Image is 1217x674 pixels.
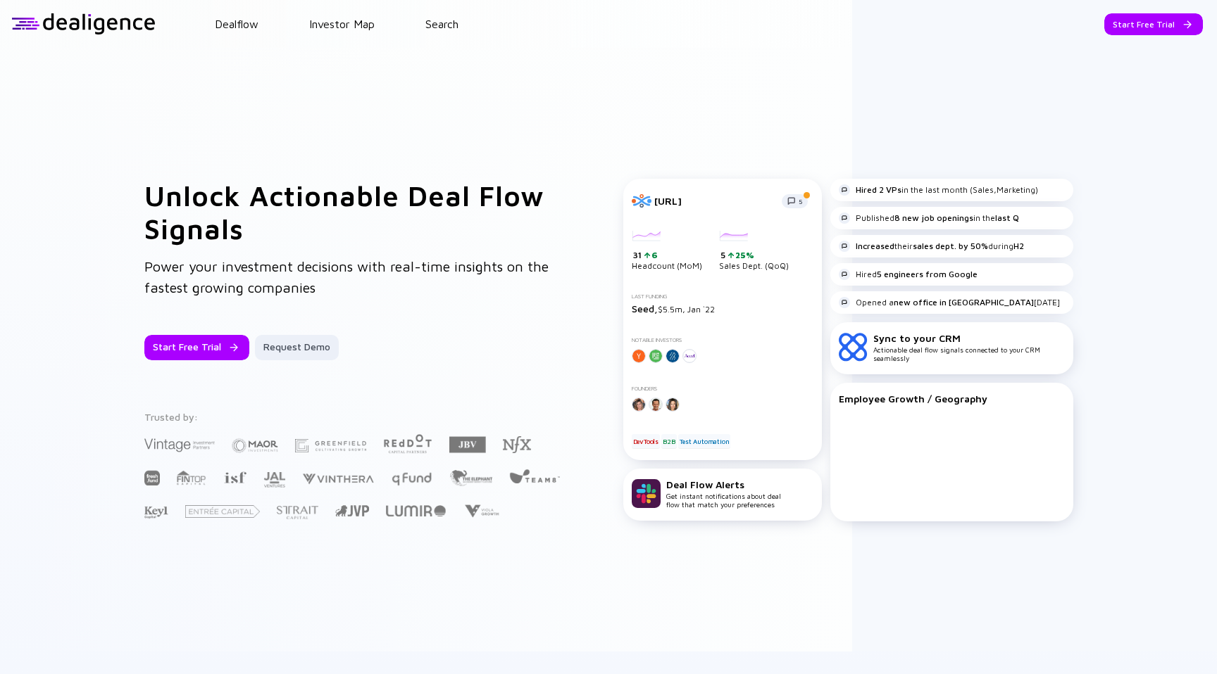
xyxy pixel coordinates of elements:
[654,195,773,207] div: [URL]
[449,435,486,454] img: JBV Capital
[185,505,260,518] img: Entrée Capital
[839,241,1024,252] div: their during
[263,472,285,488] img: JAL Ventures
[678,434,730,448] div: Test Automation
[295,439,366,452] img: Greenfield Partners
[894,212,973,223] strong: 8 new job openings
[335,505,369,516] img: Jerusalem Venture Partners
[232,434,278,457] img: Maor Investments
[144,335,249,360] button: Start Free Trial
[856,241,894,251] strong: Increased
[632,337,813,343] div: Notable Investors
[425,18,458,30] a: Search
[839,269,978,280] div: Hired
[144,506,168,519] img: Key1 Capital
[503,436,531,453] img: NFX
[223,471,246,483] img: Israel Secondary Fund
[177,470,206,485] img: FINTOP Capital
[877,269,978,279] strong: 5 engineers from Google
[734,250,754,260] div: 25%
[661,434,676,448] div: B2B
[839,212,1019,224] div: Published in the
[856,184,901,195] strong: Hired 2 VPs
[383,431,432,454] img: Red Dot Capital Partners
[144,258,549,295] span: Power your investment decisions with real-time insights on the fastest growing companies
[632,434,660,448] div: DevTools
[386,505,446,516] img: Lumir Ventures
[391,470,432,487] img: Q Fund
[277,506,318,519] img: Strait Capital
[632,293,813,300] div: Last Funding
[215,18,258,30] a: Dealflow
[894,297,1034,307] strong: new office in [GEOGRAPHIC_DATA]
[666,478,781,509] div: Get instant notifications about deal flow that match your preferences
[839,184,1038,196] div: in the last month (Sales,Marketing)
[873,332,1065,344] div: Sync to your CRM
[632,386,813,392] div: Founders
[873,332,1065,362] div: Actionable deal flow signals connected to your CRM seamlessly
[650,250,658,260] div: 6
[1104,13,1203,35] button: Start Free Trial
[302,472,374,485] img: Vinthera
[839,393,1065,405] div: Employee Growth / Geography
[666,478,781,490] div: Deal Flow Alerts
[913,241,988,251] strong: sales dept. by 50%
[144,411,563,423] div: Trusted by:
[995,212,1019,223] strong: last Q
[463,504,500,518] img: Viola Growth
[720,250,789,261] div: 5
[719,231,789,272] div: Sales Dept. (QoQ)
[632,303,658,314] span: Seed,
[449,470,492,486] img: The Elephant
[509,469,560,483] img: Team8
[839,297,1060,308] div: Opened a [DATE]
[633,250,702,261] div: 31
[255,335,339,360] button: Request Demo
[144,179,567,245] h1: Unlock Actionable Deal Flow Signals
[144,437,215,453] img: Vintage Investment Partners
[632,231,702,272] div: Headcount (MoM)
[1013,241,1024,251] strong: H2
[309,18,375,30] a: Investor Map
[632,303,813,314] div: $5.5m, Jan `22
